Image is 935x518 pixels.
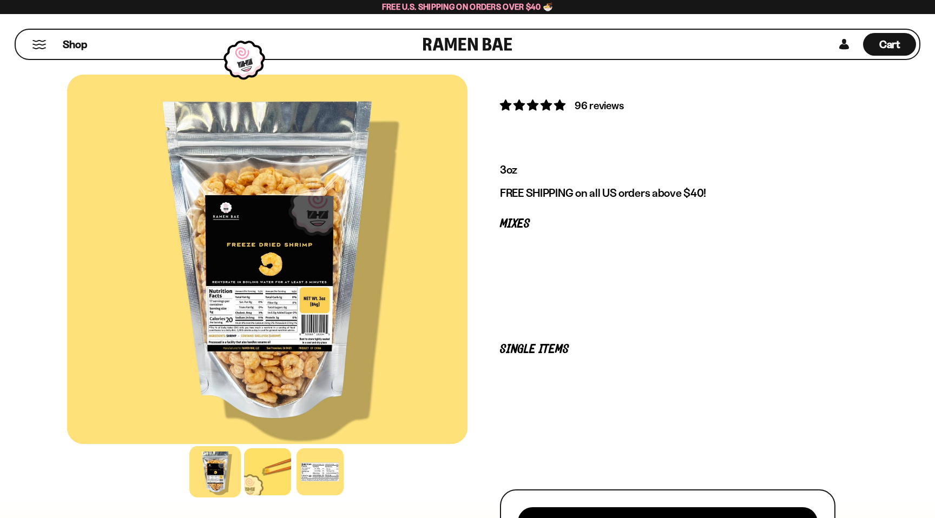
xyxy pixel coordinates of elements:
span: Free U.S. Shipping on Orders over $40 🍜 [382,2,554,12]
span: 4.90 stars [500,98,568,112]
div: Cart [863,30,916,59]
span: Shop [63,37,87,52]
span: Cart [879,38,900,51]
a: Shop [63,33,87,56]
p: 3oz [500,163,835,177]
span: 96 reviews [575,99,623,112]
p: Single Items [500,344,835,355]
p: Mixes [500,219,835,229]
p: FREE SHIPPING on all US orders above $40! [500,186,835,200]
button: Mobile Menu Trigger [32,40,47,49]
